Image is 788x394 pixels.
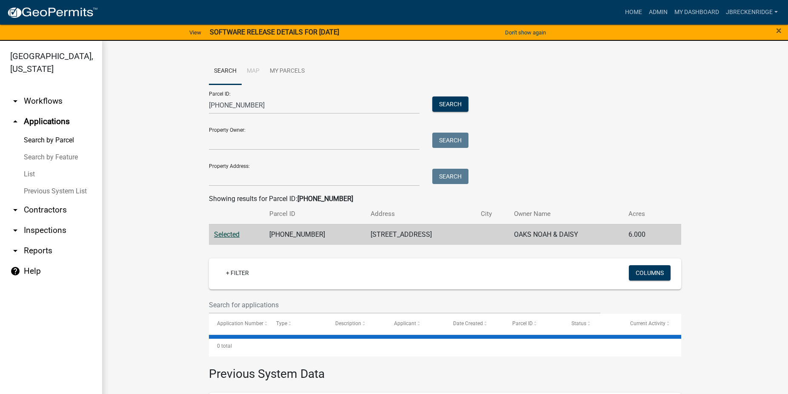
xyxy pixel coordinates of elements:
[209,335,681,357] div: 0 total
[335,320,361,326] span: Description
[365,224,476,245] td: [STREET_ADDRESS]
[509,204,624,224] th: Owner Name
[297,195,353,203] strong: [PHONE_NUMBER]
[645,4,671,20] a: Admin
[622,4,645,20] a: Home
[453,320,483,326] span: Date Created
[445,314,504,334] datatable-header-cell: Date Created
[622,314,681,334] datatable-header-cell: Current Activity
[722,4,781,20] a: Jbreckenridge
[623,224,665,245] td: 6.000
[209,58,242,85] a: Search
[327,314,386,334] datatable-header-cell: Description
[476,204,508,224] th: City
[630,320,665,326] span: Current Activity
[264,204,366,224] th: Parcel ID
[210,28,339,36] strong: SOFTWARE RELEASE DETAILS FOR [DATE]
[209,194,681,204] div: Showing results for Parcel ID:
[394,320,416,326] span: Applicant
[386,314,445,334] datatable-header-cell: Applicant
[629,265,671,281] button: Columns
[432,96,468,112] button: Search
[268,314,327,334] datatable-header-cell: Type
[776,25,782,37] span: ×
[512,320,533,326] span: Parcel ID
[10,246,20,256] i: arrow_drop_down
[265,58,310,85] a: My Parcels
[10,205,20,215] i: arrow_drop_down
[671,4,722,20] a: My Dashboard
[10,96,20,106] i: arrow_drop_down
[10,266,20,276] i: help
[10,225,20,235] i: arrow_drop_down
[432,133,468,148] button: Search
[623,204,665,224] th: Acres
[509,224,624,245] td: OAKS NOAH & DAISY
[776,26,782,36] button: Close
[276,320,287,326] span: Type
[219,265,256,281] a: + Filter
[502,26,549,40] button: Don't show again
[217,320,263,326] span: Application Number
[209,314,268,334] datatable-header-cell: Application Number
[209,357,681,383] h3: Previous System Data
[214,230,240,238] a: Selected
[209,296,600,314] input: Search for applications
[432,169,468,184] button: Search
[10,116,20,127] i: arrow_drop_up
[563,314,622,334] datatable-header-cell: Status
[571,320,586,326] span: Status
[186,26,205,40] a: View
[504,314,563,334] datatable-header-cell: Parcel ID
[365,204,476,224] th: Address
[264,224,366,245] td: [PHONE_NUMBER]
